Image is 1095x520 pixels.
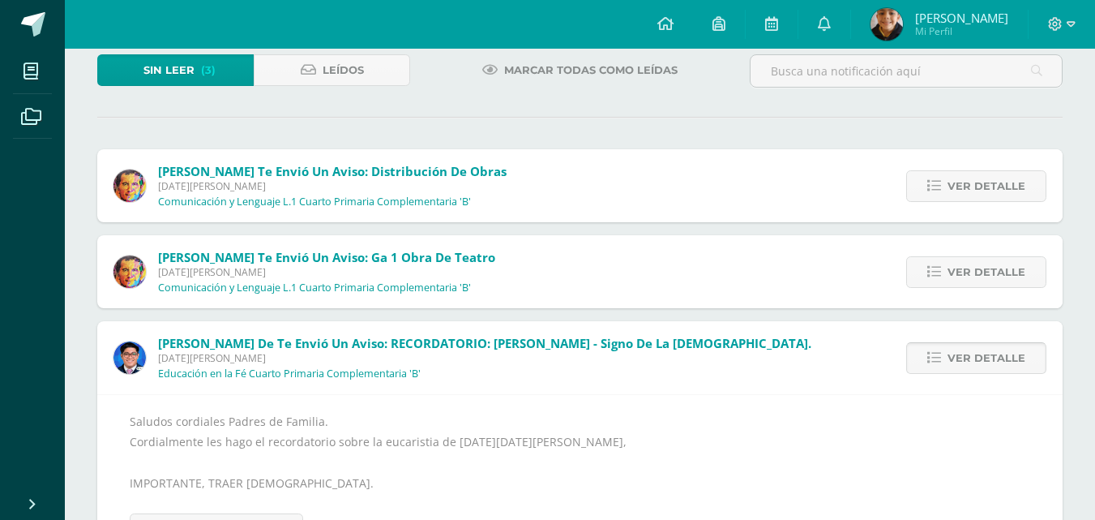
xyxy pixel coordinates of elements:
span: [PERSON_NAME] te envió un aviso: Ga 1 Obra de teatro [158,249,495,265]
img: 49d5a75e1ce6d2edc12003b83b1ef316.png [113,256,146,288]
a: Leídos [254,54,410,86]
input: Busca una notificación aquí [751,55,1062,87]
span: [DATE][PERSON_NAME] [158,351,811,365]
span: Marcar todas como leídas [504,55,678,85]
span: Leídos [323,55,364,85]
span: (3) [201,55,216,85]
span: Ver detalle [947,257,1025,287]
a: Marcar todas como leídas [462,54,698,86]
a: Sin leer(3) [97,54,254,86]
span: [DATE][PERSON_NAME] [158,265,495,279]
span: Ver detalle [947,343,1025,373]
img: 038ac9c5e6207f3bea702a86cda391b3.png [113,342,146,374]
span: [PERSON_NAME] de te envió un aviso: RECORDATORIO: [PERSON_NAME] - Signo de la [DEMOGRAPHIC_DATA]. [158,335,811,351]
span: [PERSON_NAME] [915,10,1008,26]
p: Educación en la Fé Cuarto Primaria Complementaria 'B' [158,367,421,380]
span: [PERSON_NAME] te envió un aviso: Distribución de obras [158,163,507,179]
p: Comunicación y Lenguaje L.1 Cuarto Primaria Complementaria 'B' [158,281,471,294]
img: b95657bb985efc196c955945d98519d2.png [870,8,903,41]
span: [DATE][PERSON_NAME] [158,179,507,193]
span: Ver detalle [947,171,1025,201]
img: 49d5a75e1ce6d2edc12003b83b1ef316.png [113,170,146,202]
span: Mi Perfil [915,24,1008,38]
span: Sin leer [143,55,195,85]
p: Comunicación y Lenguaje L.1 Cuarto Primaria Complementaria 'B' [158,196,471,208]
